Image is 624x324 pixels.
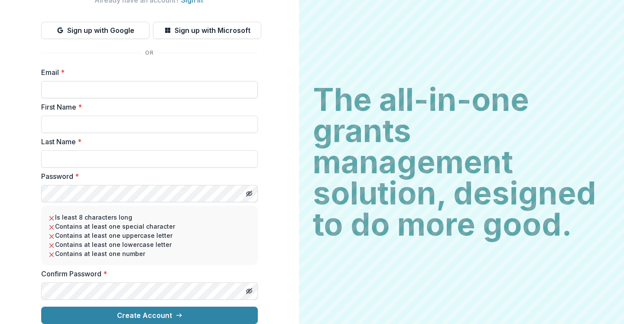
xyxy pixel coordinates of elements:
label: First Name [41,102,253,112]
li: Contains at least one number [48,249,251,258]
label: Confirm Password [41,269,253,279]
li: Contains at least one uppercase letter [48,231,251,240]
label: Email [41,67,253,78]
label: Last Name [41,136,253,147]
button: Toggle password visibility [242,187,256,201]
button: Sign up with Microsoft [153,22,261,39]
label: Password [41,171,253,181]
li: Contains at least one lowercase letter [48,240,251,249]
button: Create Account [41,307,258,324]
li: Contains at least one special character [48,222,251,231]
li: Is least 8 characters long [48,213,251,222]
button: Toggle password visibility [242,284,256,298]
button: Sign up with Google [41,22,149,39]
